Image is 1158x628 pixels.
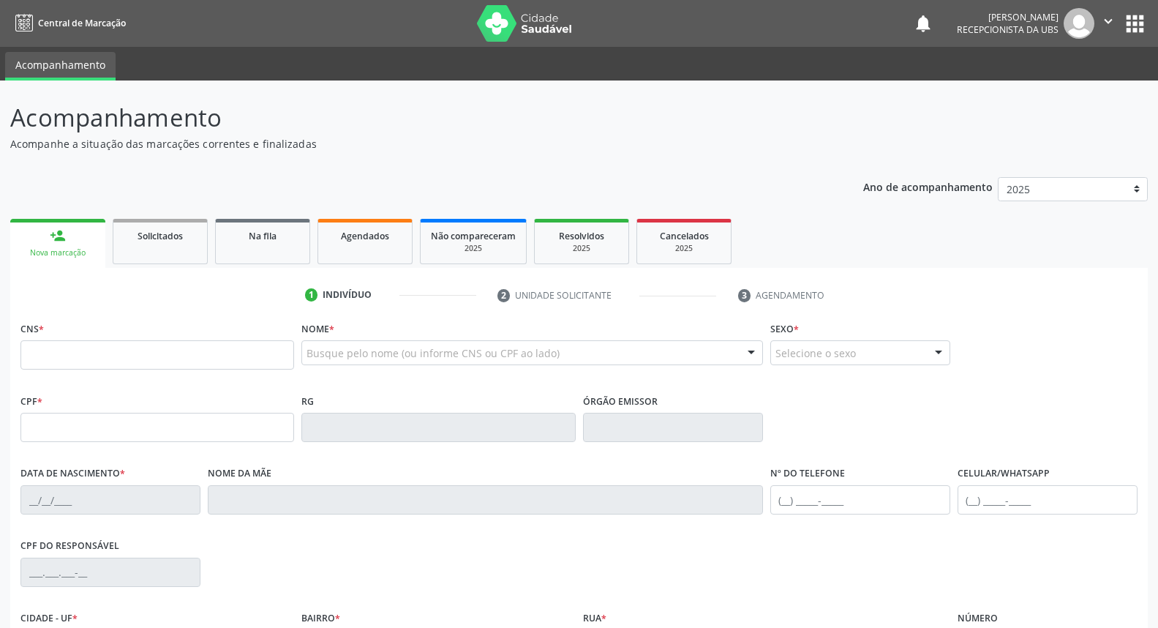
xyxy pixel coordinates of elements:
[249,230,277,242] span: Na fila
[647,243,721,254] div: 2025
[913,13,933,34] button: notifications
[20,485,200,515] input: __/__/____
[770,463,845,485] label: Nº do Telefone
[559,230,604,242] span: Resolvidos
[10,100,807,136] p: Acompanhamento
[1100,13,1116,29] i: 
[10,11,126,35] a: Central de Marcação
[323,288,372,302] div: Indivíduo
[341,230,389,242] span: Agendados
[208,463,271,485] label: Nome da mãe
[20,558,200,587] input: ___.___.___-__
[863,177,993,195] p: Ano de acompanhamento
[775,345,856,361] span: Selecione o sexo
[20,318,44,340] label: CNS
[138,230,183,242] span: Solicitados
[545,243,618,254] div: 2025
[38,17,126,29] span: Central de Marcação
[1064,8,1094,39] img: img
[20,247,95,258] div: Nova marcação
[5,52,116,81] a: Acompanhamento
[957,11,1059,23] div: [PERSON_NAME]
[301,390,314,413] label: RG
[583,390,658,413] label: Órgão emissor
[958,485,1138,515] input: (__) _____-_____
[307,345,560,361] span: Busque pelo nome (ou informe CNS ou CPF ao lado)
[20,463,125,485] label: Data de nascimento
[770,318,799,340] label: Sexo
[305,288,318,302] div: 1
[50,228,66,244] div: person_add
[431,243,516,254] div: 2025
[301,318,334,340] label: Nome
[20,390,42,413] label: CPF
[957,23,1059,36] span: Recepcionista da UBS
[20,535,119,558] label: CPF do responsável
[958,463,1050,485] label: Celular/WhatsApp
[1094,8,1122,39] button: 
[660,230,709,242] span: Cancelados
[431,230,516,242] span: Não compareceram
[1122,11,1148,37] button: apps
[770,485,950,515] input: (__) _____-_____
[10,136,807,152] p: Acompanhe a situação das marcações correntes e finalizadas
